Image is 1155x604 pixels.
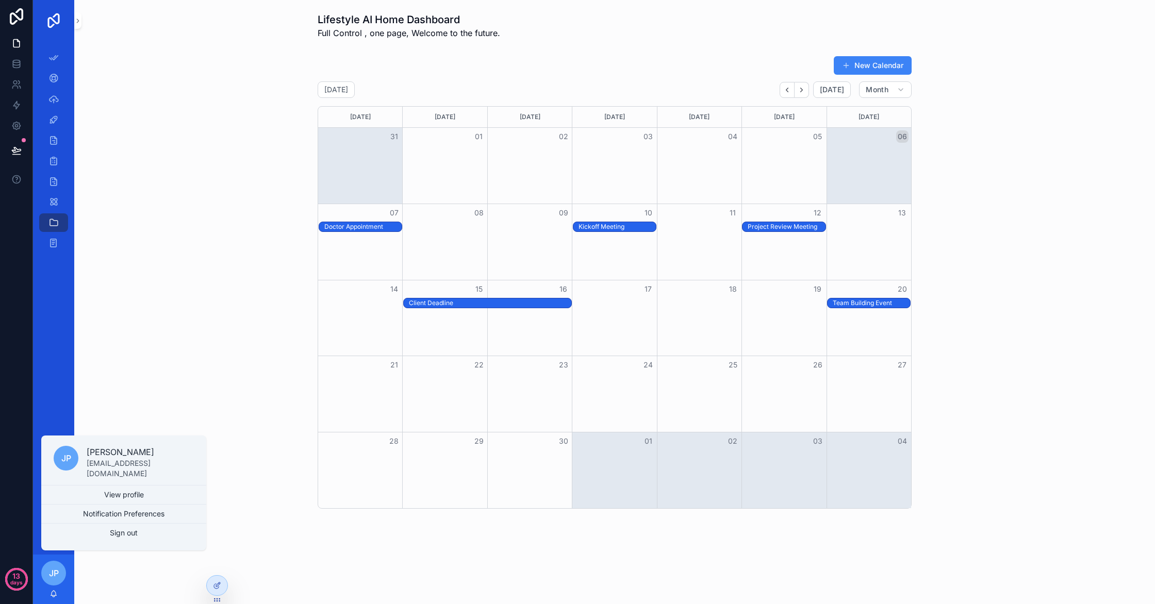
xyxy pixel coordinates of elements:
button: 01 [473,130,485,143]
h2: [DATE] [324,85,348,95]
a: View profile [41,485,206,504]
span: [DATE] [820,85,844,94]
button: 19 [812,283,824,295]
button: 02 [727,435,739,447]
button: 21 [388,359,400,371]
div: [DATE] [404,107,485,127]
button: 02 [557,130,570,143]
button: 04 [727,130,739,143]
button: 29 [473,435,485,447]
button: Next [795,82,809,98]
button: Back [780,82,795,98]
div: Doctor Appointment [324,222,402,231]
button: 14 [388,283,400,295]
div: Month View [318,106,912,509]
button: [DATE] [813,81,851,98]
span: jp [49,567,59,579]
button: 22 [473,359,485,371]
div: [DATE] [744,107,824,127]
button: 11 [727,207,739,219]
img: App logo [45,12,62,29]
button: 08 [473,207,485,219]
button: 04 [896,435,909,447]
div: [DATE] [659,107,740,127]
div: [DATE] [574,107,655,127]
button: 07 [388,207,400,219]
button: 26 [812,359,824,371]
span: Month [866,85,888,94]
div: Project Review Meeting [748,222,825,231]
div: Client Deadline [409,298,571,308]
span: jp [61,452,71,464]
button: 20 [896,283,909,295]
button: 27 [896,359,909,371]
div: Team Building Event [833,299,910,307]
div: Team Building Event [833,298,910,308]
div: scrollable content [33,41,74,266]
button: Month [859,81,912,98]
button: Notification Preferences [41,505,206,523]
span: Full Control , one page, Welcome to the future. [318,27,500,39]
button: 31 [388,130,400,143]
div: Doctor Appointment [324,223,402,231]
button: 13 [896,207,909,219]
div: Kickoff Meeting [579,222,656,231]
div: Kickoff Meeting [579,223,656,231]
div: Project Review Meeting [748,223,825,231]
div: [DATE] [829,107,910,127]
button: 23 [557,359,570,371]
button: 17 [642,283,654,295]
div: [DATE] [320,107,401,127]
div: Client Deadline [409,299,571,307]
p: days [10,575,23,590]
button: 16 [557,283,570,295]
button: 05 [812,130,824,143]
button: 30 [557,435,570,447]
button: 18 [727,283,739,295]
button: 03 [642,130,654,143]
p: 13 [12,571,20,581]
button: 01 [642,435,654,447]
button: 28 [388,435,400,447]
button: 24 [642,359,654,371]
div: [DATE] [489,107,570,127]
p: [EMAIL_ADDRESS][DOMAIN_NAME] [87,458,194,479]
button: 10 [642,207,654,219]
button: New Calendar [834,56,912,75]
button: 25 [727,359,739,371]
button: 06 [896,130,909,143]
button: Sign out [41,524,206,542]
button: 12 [812,207,824,219]
button: 09 [557,207,570,219]
h1: Lifestyle AI Home Dashboard [318,12,500,27]
button: 15 [473,283,485,295]
p: [PERSON_NAME] [87,446,194,458]
button: 03 [812,435,824,447]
